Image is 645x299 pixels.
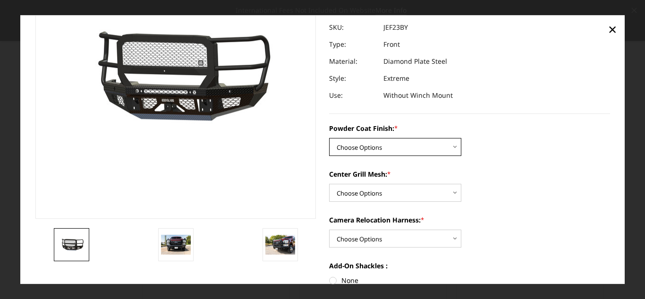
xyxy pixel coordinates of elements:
[383,87,453,104] dd: Without Winch Mount
[605,22,620,37] a: Close
[265,235,295,255] img: 2023-2025 Ford F250-350 - FT Series - Extreme Front Bumper
[383,19,408,36] dd: JEF23BY
[161,235,191,255] img: 2023-2025 Ford F250-350 - FT Series - Extreme Front Bumper
[329,123,610,133] label: Powder Coat Finish:
[329,261,610,271] label: Add-On Shackles :
[329,19,376,36] dt: SKU:
[57,238,86,251] img: 2023-2025 Ford F250-350 - FT Series - Extreme Front Bumper
[329,36,376,53] dt: Type:
[383,70,409,87] dd: Extreme
[383,53,447,70] dd: Diamond Plate Steel
[383,36,400,53] dd: Front
[329,87,376,104] dt: Use:
[329,215,610,225] label: Camera Relocation Harness:
[329,53,376,70] dt: Material:
[329,169,610,179] label: Center Grill Mesh:
[329,70,376,87] dt: Style:
[329,275,610,285] label: None
[608,19,617,39] span: ×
